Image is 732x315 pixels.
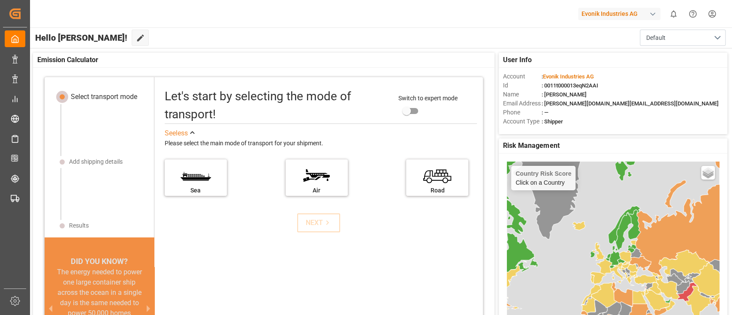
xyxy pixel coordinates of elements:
div: NEXT [306,218,332,228]
span: : [PERSON_NAME] [542,91,587,98]
div: Let's start by selecting the mode of transport! [165,87,390,123]
h4: Country Risk Score [515,170,571,177]
div: Road [410,186,464,195]
div: Add shipping details [69,157,123,166]
div: Evonik Industries AG [578,8,660,20]
div: Results [69,221,89,230]
button: open menu [640,30,726,46]
a: Layers [701,166,715,180]
span: : [542,73,594,80]
span: Id [503,81,542,90]
span: Emission Calculator [37,55,98,65]
div: DID YOU KNOW? [45,255,154,267]
button: Evonik Industries AG [578,6,664,22]
span: Hello [PERSON_NAME]! [35,30,127,46]
span: Account [503,72,542,81]
div: Air [290,186,343,195]
div: Select transport mode [71,92,137,102]
div: See less [165,128,188,138]
span: Default [646,33,666,42]
span: : [PERSON_NAME][DOMAIN_NAME][EMAIL_ADDRESS][DOMAIN_NAME] [542,100,719,107]
div: Sea [169,186,223,195]
div: Click on a Country [515,170,571,186]
span: : — [542,109,548,116]
div: Please select the main mode of transport for your shipment. [165,138,477,149]
button: Help Center [683,4,702,24]
span: Email Address [503,99,542,108]
span: Evonik Industries AG [543,73,594,80]
span: Risk Management [503,141,559,151]
span: : Shipper [542,118,563,125]
span: User Info [503,55,532,65]
span: : 0011t000013eqN2AAI [542,82,598,89]
button: NEXT [297,213,340,232]
span: Name [503,90,542,99]
span: Phone [503,108,542,117]
button: show 0 new notifications [664,4,683,24]
span: Account Type [503,117,542,126]
span: Switch to expert mode [398,95,458,102]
